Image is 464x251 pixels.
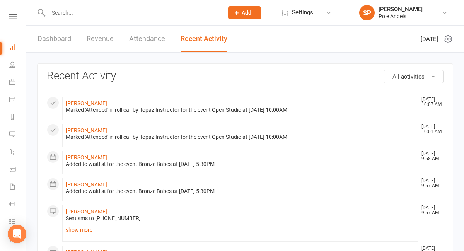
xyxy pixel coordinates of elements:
[228,6,261,19] button: Add
[47,70,444,82] h3: Recent Activity
[66,134,415,140] div: Marked 'Attended' in roll call by Topaz Instructor for the event Open Studio at [DATE] 10:00AM
[66,100,107,106] a: [PERSON_NAME]
[66,208,107,215] a: [PERSON_NAME]
[66,181,107,188] a: [PERSON_NAME]
[292,4,313,21] span: Settings
[9,92,27,109] a: Payments
[181,26,227,52] a: Recent Activity
[66,154,107,161] a: [PERSON_NAME]
[359,5,375,20] div: SP
[9,161,27,179] a: Product Sales
[418,151,443,161] time: [DATE] 9:58 AM
[418,124,443,134] time: [DATE] 10:01 AM
[66,215,141,221] span: Sent sms to [PHONE_NUMBER]
[66,107,415,113] div: Marked 'Attended' in roll call by Topaz Instructor for the event Open Studio at [DATE] 10:00AM
[9,109,27,126] a: Reports
[9,74,27,92] a: Calendar
[418,205,443,215] time: [DATE] 9:57 AM
[9,57,27,74] a: People
[379,13,423,20] div: Pole Angels
[46,7,218,18] input: Search...
[242,10,251,16] span: Add
[418,178,443,188] time: [DATE] 9:57 AM
[66,127,107,133] a: [PERSON_NAME]
[66,188,415,195] div: Added to waitlist for the event Bronze Babes at [DATE] 5:30PM
[87,26,114,52] a: Revenue
[66,161,415,167] div: Added to waitlist for the event Bronze Babes at [DATE] 5:30PM
[38,26,71,52] a: Dashboard
[66,224,415,235] a: show more
[421,34,438,44] span: [DATE]
[8,225,26,243] div: Open Intercom Messenger
[9,39,27,57] a: Dashboard
[379,6,423,13] div: [PERSON_NAME]
[392,73,425,80] span: All activities
[418,97,443,107] time: [DATE] 10:07 AM
[384,70,444,83] button: All activities
[129,26,165,52] a: Attendance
